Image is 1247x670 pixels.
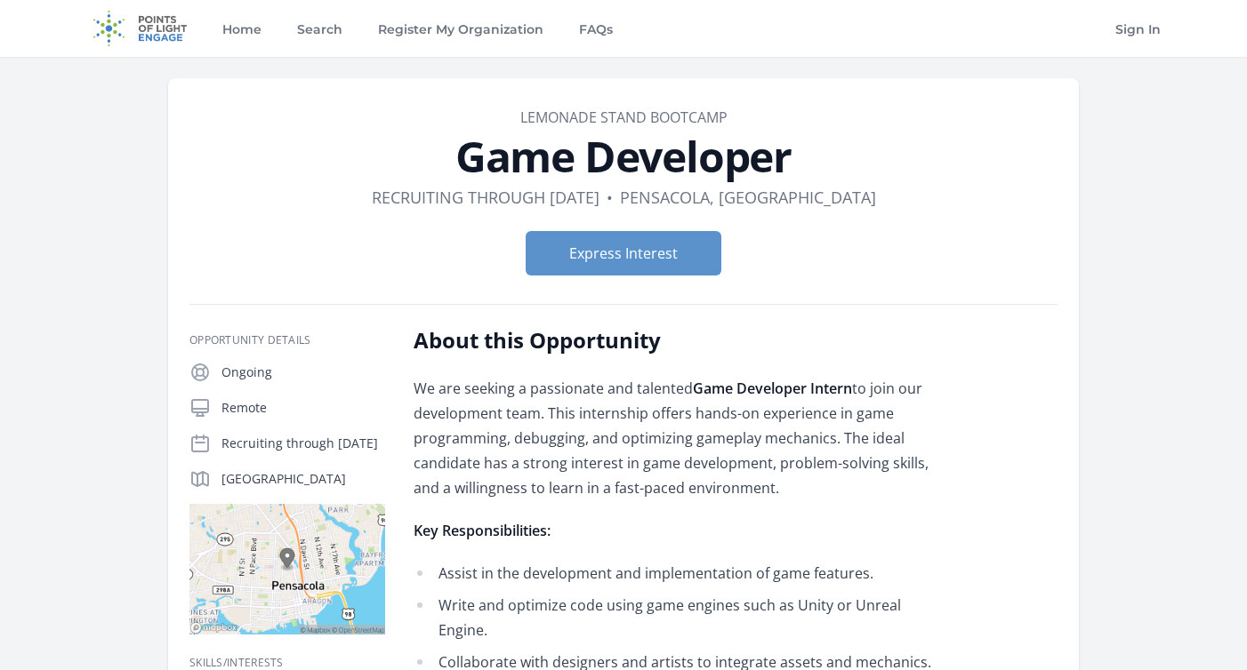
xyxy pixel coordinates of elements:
[221,363,385,381] p: Ongoing
[372,185,599,210] dd: Recruiting through [DATE]
[520,108,728,127] a: LEMONADE STAND BOOTCAMP
[607,185,613,210] div: •
[221,435,385,452] p: Recruiting through [DATE]
[414,326,934,355] h2: About this Opportunity
[189,333,385,347] h3: Opportunity Details
[221,470,385,488] p: [GEOGRAPHIC_DATA]
[221,399,385,417] p: Remote
[620,185,876,210] dd: Pensacola, [GEOGRAPHIC_DATA]
[693,379,852,398] strong: Game Developer Intern
[189,504,385,634] img: Map
[189,656,385,670] h3: Skills/Interests
[414,593,934,642] li: Write and optimize code using game engines such as Unity or Unreal Engine.
[414,521,551,540] strong: Key Responsibilities:
[414,561,934,586] li: Assist in the development and implementation of game features.
[526,231,721,275] button: Express Interest
[414,376,934,500] p: We are seeking a passionate and talented to join our development team. This internship offers han...
[189,135,1058,178] h1: Game Developer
